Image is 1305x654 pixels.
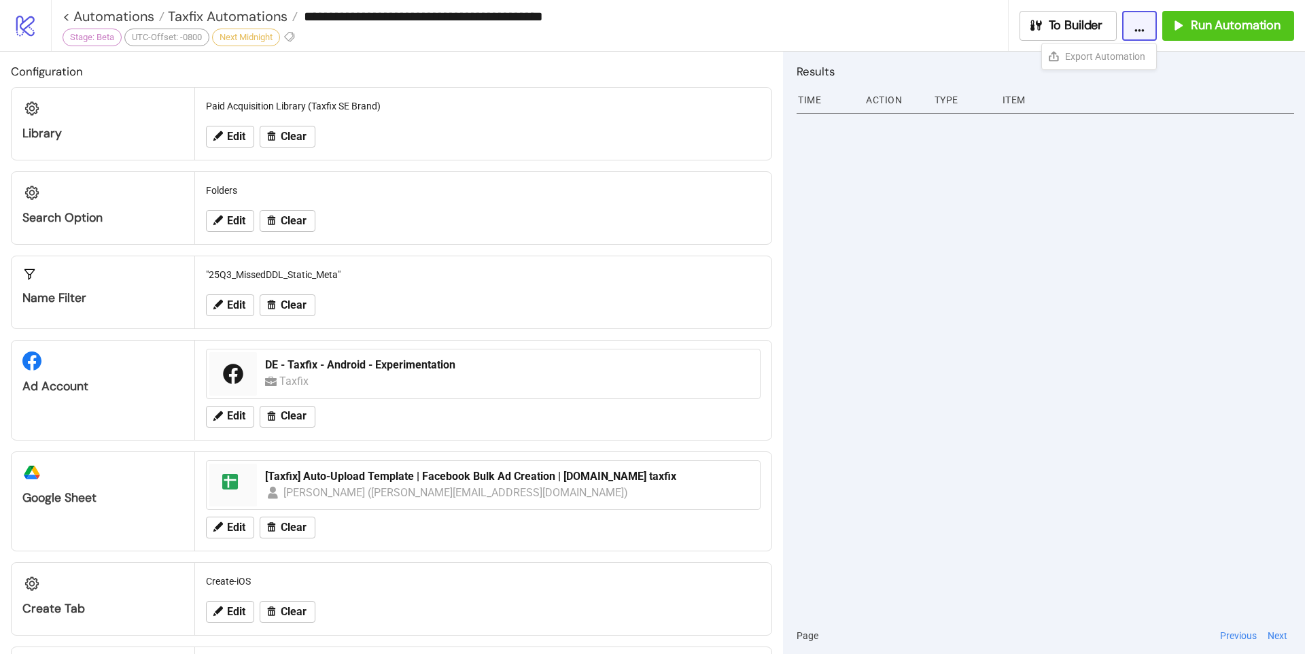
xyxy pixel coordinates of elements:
div: Create Tab [22,601,184,617]
div: [Taxfix] Auto-Upload Template | Facebook Bulk Ad Creation | [DOMAIN_NAME] taxfix [265,469,752,484]
span: Export Automation [1065,49,1145,64]
div: Time [797,87,855,113]
button: Next [1264,628,1291,643]
div: Search Option [22,210,184,226]
button: Run Automation [1162,11,1294,41]
span: Edit [227,521,245,534]
button: Edit [206,210,254,232]
button: Clear [260,294,315,316]
button: Clear [260,210,315,232]
h2: Results [797,63,1294,80]
span: Edit [227,215,245,227]
div: Folders [201,177,766,203]
div: Google Sheet [22,490,184,506]
span: Taxfix Automations [164,7,288,25]
button: Clear [260,406,315,428]
div: Item [1001,87,1294,113]
span: Clear [281,299,307,311]
button: Clear [260,517,315,538]
div: [PERSON_NAME] ([PERSON_NAME][EMAIL_ADDRESS][DOMAIN_NAME]) [283,484,629,501]
a: < Automations [63,10,164,23]
span: Page [797,628,818,643]
div: Paid Acquisition Library (Taxfix SE Brand) [201,93,766,119]
span: Clear [281,521,307,534]
button: ... [1122,11,1157,41]
div: Library [22,126,184,141]
button: Edit [206,126,254,148]
span: Edit [227,606,245,618]
a: Taxfix Automations [164,10,298,23]
span: Clear [281,410,307,422]
button: Clear [260,601,315,623]
div: Stage: Beta [63,29,122,46]
div: DE - Taxfix - Android - Experimentation [265,358,752,373]
button: Clear [260,126,315,148]
button: To Builder [1020,11,1117,41]
button: Edit [206,517,254,538]
div: Taxfix [279,373,313,390]
h2: Configuration [11,63,772,80]
span: Run Automation [1191,18,1281,33]
span: Clear [281,606,307,618]
div: Name Filter [22,290,184,306]
div: UTC-Offset: -0800 [124,29,209,46]
button: Edit [206,601,254,623]
div: Ad Account [22,379,184,394]
div: Create-iOS [201,568,766,594]
div: "25Q3_MissedDDL_Static_Meta" [201,262,766,288]
a: Export Automation [1042,44,1156,69]
button: Previous [1216,628,1261,643]
div: Type [933,87,992,113]
span: Clear [281,131,307,143]
button: Edit [206,294,254,316]
span: Edit [227,299,245,311]
span: Clear [281,215,307,227]
div: Next Midnight [212,29,280,46]
button: Edit [206,406,254,428]
span: Edit [227,131,245,143]
span: To Builder [1049,18,1103,33]
div: Action [865,87,923,113]
span: Edit [227,410,245,422]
